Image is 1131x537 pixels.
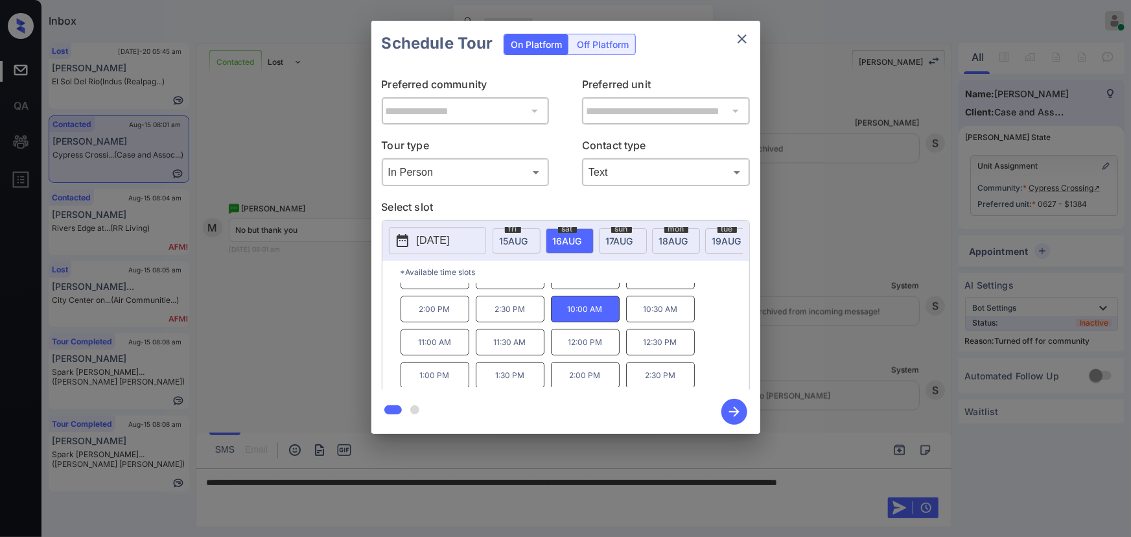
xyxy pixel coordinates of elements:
p: 12:30 PM [626,329,695,355]
button: btn-next [714,395,755,429]
span: 17 AUG [606,235,633,246]
div: date-select [705,228,753,254]
span: tue [717,225,737,233]
div: date-select [652,228,700,254]
h2: Schedule Tour [371,21,504,66]
span: sun [611,225,632,233]
div: On Platform [504,34,568,54]
p: Preferred community [382,77,550,97]
p: Select slot [382,199,750,220]
p: 11:00 AM [401,329,469,355]
p: 1:00 PM [401,362,469,388]
p: 12:00 PM [551,329,620,355]
button: [DATE] [389,227,486,254]
p: Tour type [382,137,550,158]
span: 19 AUG [712,235,741,246]
div: Off Platform [570,34,635,54]
div: date-select [546,228,594,254]
span: sat [558,225,577,233]
p: Contact type [582,137,750,158]
div: date-select [599,228,647,254]
p: [DATE] [417,233,450,248]
span: 15 AUG [500,235,528,246]
p: 2:00 PM [551,362,620,388]
div: In Person [385,161,546,183]
p: 2:30 PM [476,296,544,322]
span: 18 AUG [659,235,688,246]
p: 10:30 AM [626,296,695,322]
div: date-select [493,228,541,254]
span: fri [505,225,521,233]
p: *Available time slots [401,261,749,283]
p: 1:30 PM [476,362,544,388]
p: 2:00 PM [401,296,469,322]
span: 16 AUG [553,235,582,246]
span: mon [664,225,688,233]
p: 2:30 PM [626,362,695,388]
p: 10:00 AM [551,296,620,322]
p: 11:30 AM [476,329,544,355]
div: Text [585,161,747,183]
button: close [729,26,755,52]
p: Preferred unit [582,77,750,97]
